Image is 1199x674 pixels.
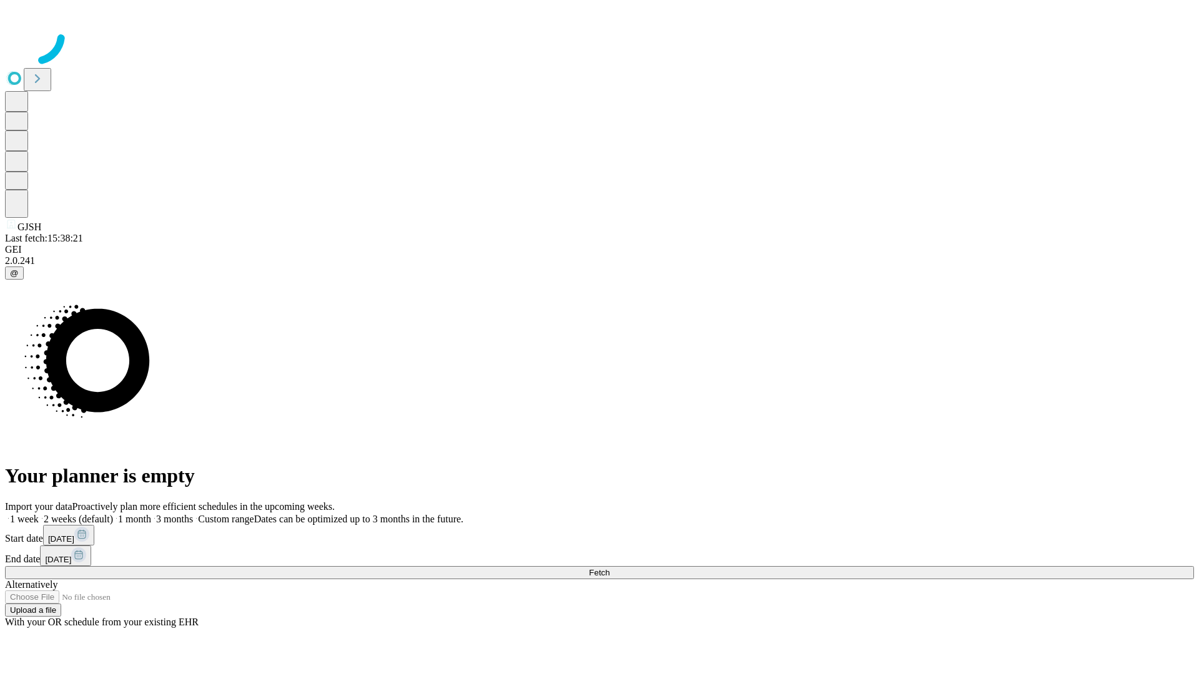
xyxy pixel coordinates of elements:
[5,233,83,243] span: Last fetch: 15:38:21
[45,555,71,564] span: [DATE]
[5,617,199,627] span: With your OR schedule from your existing EHR
[589,568,609,577] span: Fetch
[5,501,72,512] span: Import your data
[43,525,94,545] button: [DATE]
[5,255,1194,266] div: 2.0.241
[5,579,57,590] span: Alternatively
[40,545,91,566] button: [DATE]
[5,545,1194,566] div: End date
[5,525,1194,545] div: Start date
[5,244,1194,255] div: GEI
[156,514,193,524] span: 3 months
[5,566,1194,579] button: Fetch
[72,501,335,512] span: Proactively plan more efficient schedules in the upcoming weeks.
[5,603,61,617] button: Upload a file
[10,268,19,278] span: @
[5,266,24,280] button: @
[198,514,254,524] span: Custom range
[17,222,41,232] span: GJSH
[5,464,1194,487] h1: Your planner is empty
[44,514,113,524] span: 2 weeks (default)
[48,534,74,544] span: [DATE]
[118,514,151,524] span: 1 month
[10,514,39,524] span: 1 week
[254,514,463,524] span: Dates can be optimized up to 3 months in the future.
